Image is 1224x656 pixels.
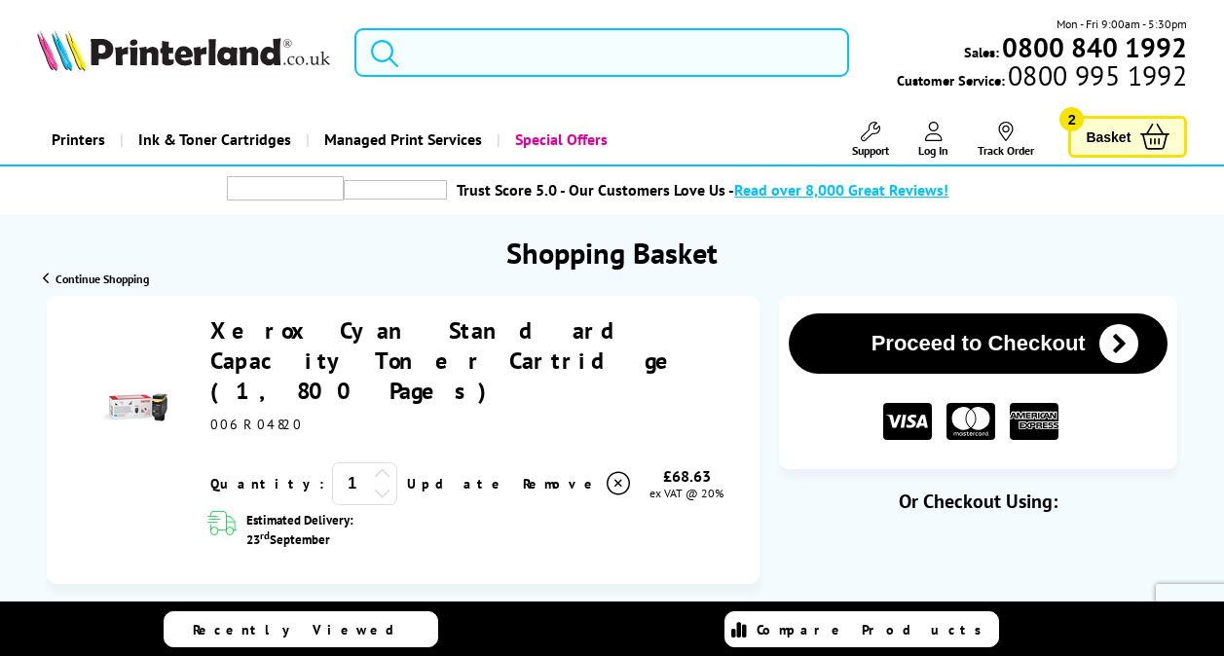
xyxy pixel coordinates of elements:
span: 0800 995 1992 [1005,66,1187,85]
span: Compare Products [757,621,992,638]
a: Ink & Toner Cartridges [120,115,306,164]
img: Printerland Logo [37,29,330,71]
img: VISA [883,403,932,441]
span: Customer Service: [897,66,1187,90]
span: Remove [523,475,600,492]
span: Continue Shopping [56,272,149,286]
img: trustpilot rating [344,180,447,200]
a: Delete item from your basket [523,469,633,498]
span: Support [852,143,889,158]
a: Support [852,122,889,158]
a: Compare Products [724,611,999,647]
a: 0800 840 1992 [999,38,1187,56]
a: Basket 2 [1068,116,1187,158]
a: Trust Score 5.0 - Our Customers Love Us -Read over 8,000 Great Reviews! [457,180,948,200]
span: 2 [1059,107,1084,131]
a: Track Order [978,122,1034,158]
img: MASTER CARD [946,403,995,441]
span: ex VAT @ 20% [649,486,723,500]
a: Special Offers [497,115,622,164]
a: Managed Print Services [306,115,497,164]
span: Log In [918,143,948,158]
b: 0800 840 1992 [1002,29,1187,65]
span: Ink & Toner Cartridges [138,115,291,164]
a: Continue Shopping [43,272,149,286]
a: Printerland Logo [37,29,330,75]
a: Update [407,475,507,492]
a: Xerox Cyan Standard Capacity Toner Cartridge (1,800 Pages) [210,315,688,406]
img: trustpilot rating [227,176,344,200]
img: Xerox Cyan Standard Capacity Toner Cartridge (1,800 Pages) [99,374,167,442]
span: Recently Viewed [193,621,414,638]
span: Mon - Fri 9:00am - 5:30pm [1057,15,1187,33]
img: American Express [1010,403,1058,441]
iframe: PayPal [784,545,1173,589]
span: Estimated Delivery: 23 September [246,512,417,548]
span: 006R04820 [210,416,303,433]
a: Printers [37,115,120,164]
div: £68.63 [633,466,740,486]
span: Sales: [964,43,999,61]
div: Or Checkout Using: [779,489,1177,514]
a: Log In [918,122,948,158]
h1: Shopping Basket [506,234,718,272]
span: Read over 8,000 Great Reviews! [734,180,948,200]
a: Recently Viewed [164,611,438,647]
span: Basket [1086,124,1131,150]
sup: rd [260,528,270,542]
span: Quantity: [210,475,324,492]
button: Proceed to Checkout [789,313,1168,374]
